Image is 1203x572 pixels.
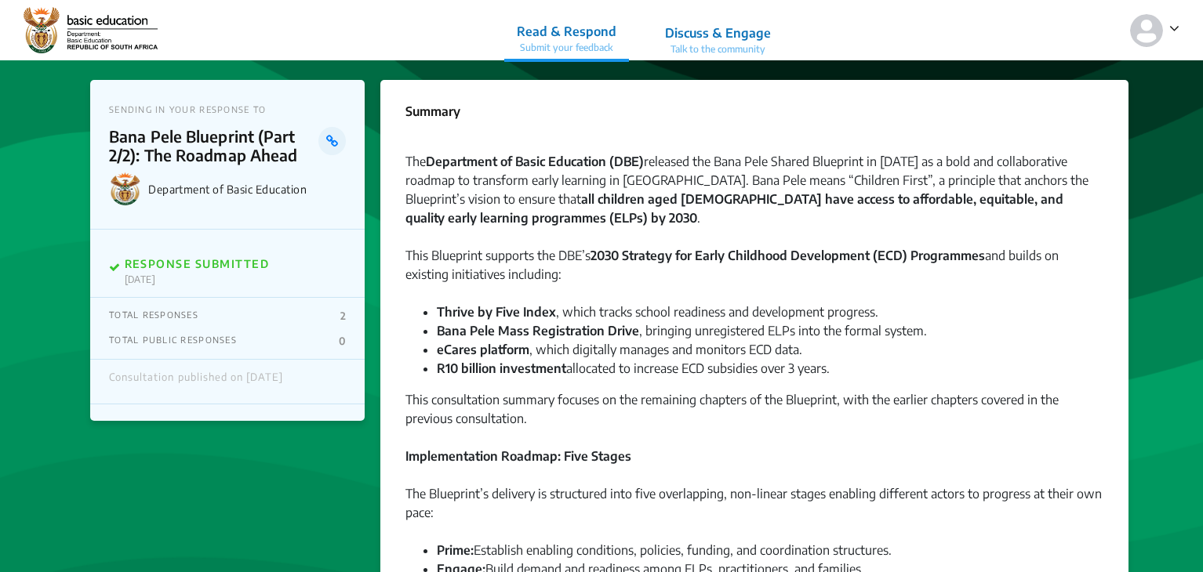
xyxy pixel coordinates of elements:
strong: investment [500,360,566,376]
li: Establish enabling conditions, policies, funding, and coordination structures. [437,541,1103,559]
strong: 2030 Strategy for Early Childhood Development (ECD) Programmes [591,248,985,263]
p: SENDING IN YOUR RESPONSE TO [109,104,346,114]
p: Summary [405,102,460,121]
div: This Blueprint supports the DBE’s and builds on existing initiatives including: [405,246,1103,302]
li: , which tracks school readiness and development progress. [437,302,1103,321]
p: TOTAL RESPONSES [109,310,198,322]
li: allocated to increase ECD subsidies over 3 years. [437,359,1103,378]
strong: Prime: [437,542,474,558]
li: , bringing unregistered ELPs into the formal system. [437,321,1103,340]
strong: Department of Basic Education (DBE) [426,154,644,169]
div: The released the Bana Pele Shared Blueprint in [DATE] as a bold and collaborative roadmap to tran... [405,152,1103,246]
p: 2 [340,310,346,322]
p: Talk to the community [665,42,771,56]
p: Bana Pele Blueprint (Part 2/2): The Roadmap Ahead [109,127,318,165]
p: RESPONSE SUBMITTED [125,257,269,270]
img: Department of Basic Education logo [109,172,142,205]
div: The Blueprint’s delivery is structured into five overlapping, non-linear stages enabling differen... [405,484,1103,541]
p: Read & Respond [517,22,616,41]
strong: Thrive by Five Index [437,304,556,320]
strong: Implementation Roadmap: Five Stages [405,448,631,464]
li: , which digitally manages and monitors ECD data. [437,340,1103,359]
strong: Bana Pele Mass Registration Drive [437,323,639,338]
p: TOTAL PUBLIC RESPONSES [109,335,237,347]
p: Submit your feedback [517,41,616,55]
strong: R10 billion [437,360,496,376]
img: 2wffpoq67yek4o5dgscb6nza9j7d [24,7,158,54]
strong: all children aged [DEMOGRAPHIC_DATA] have access to affordable, equitable, and quality early lear... [405,191,1063,226]
p: Department of Basic Education [148,183,346,196]
strong: eCares platform [437,342,529,357]
div: Consultation published on [DATE] [109,371,283,392]
p: [DATE] [125,273,269,285]
p: Discuss & Engage [665,24,771,42]
img: person-default.svg [1130,14,1163,47]
div: This consultation summary focuses on the remaining chapters of the Blueprint, with the earlier ch... [405,390,1103,447]
p: 0 [339,335,346,347]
